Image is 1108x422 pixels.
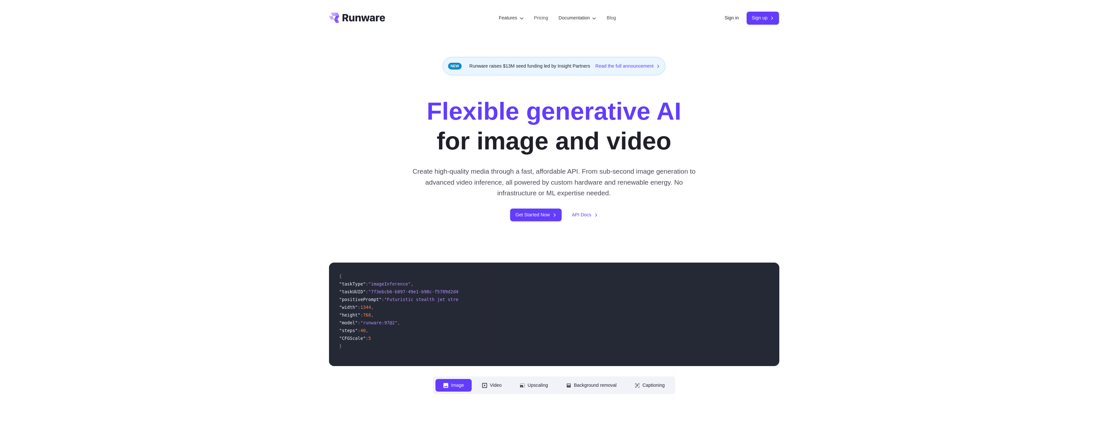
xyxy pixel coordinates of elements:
[339,297,382,302] span: "positivePrompt"
[558,379,624,392] button: Background removal
[371,305,374,310] span: ,
[435,379,472,392] button: Image
[534,14,548,22] a: Pricing
[360,328,366,333] span: 40
[427,97,681,125] strong: Flexible generative AI
[512,379,556,392] button: Upscaling
[410,166,698,198] p: Create high-quality media through a fast, affordable API. From sub-second image generation to adv...
[595,62,660,70] a: Read the full announcement
[358,305,360,310] span: :
[499,14,524,22] label: Features
[368,281,411,287] span: "imageInference"
[339,281,366,287] span: "taskType"
[747,12,779,24] a: Sign up
[339,312,360,318] span: "height"
[607,14,616,22] a: Blog
[339,274,342,279] span: {
[572,211,598,219] a: API Docs
[725,14,739,22] a: Sign in
[381,297,384,302] span: :
[368,336,371,341] span: 5
[443,57,666,75] div: Runware raises $13M seed funding led by Insight Partners
[358,328,360,333] span: :
[366,336,368,341] span: :
[339,305,358,310] span: "width"
[411,281,413,287] span: ,
[368,289,469,294] span: "7f3ebcb6-b897-49e1-b98c-f5789d2d40d7"
[363,312,371,318] span: 768
[398,320,400,325] span: ,
[384,297,625,302] span: "Futuristic stealth jet streaking through a neon-lit cityscape with glowing purple exhaust"
[339,328,358,333] span: "steps"
[360,312,363,318] span: :
[627,379,673,392] button: Captioning
[559,14,597,22] label: Documentation
[339,320,358,325] span: "model"
[366,328,368,333] span: ,
[366,289,368,294] span: :
[339,336,366,341] span: "CFGScale"
[329,13,385,23] a: Go to /
[360,320,398,325] span: "runware:97@2"
[510,209,561,221] a: Get Started Now
[339,289,366,294] span: "taskUUID"
[427,96,681,156] h1: for image and video
[360,305,371,310] span: 1344
[358,320,360,325] span: :
[339,343,342,349] span: }
[371,312,374,318] span: ,
[366,281,368,287] span: :
[474,379,510,392] button: Video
